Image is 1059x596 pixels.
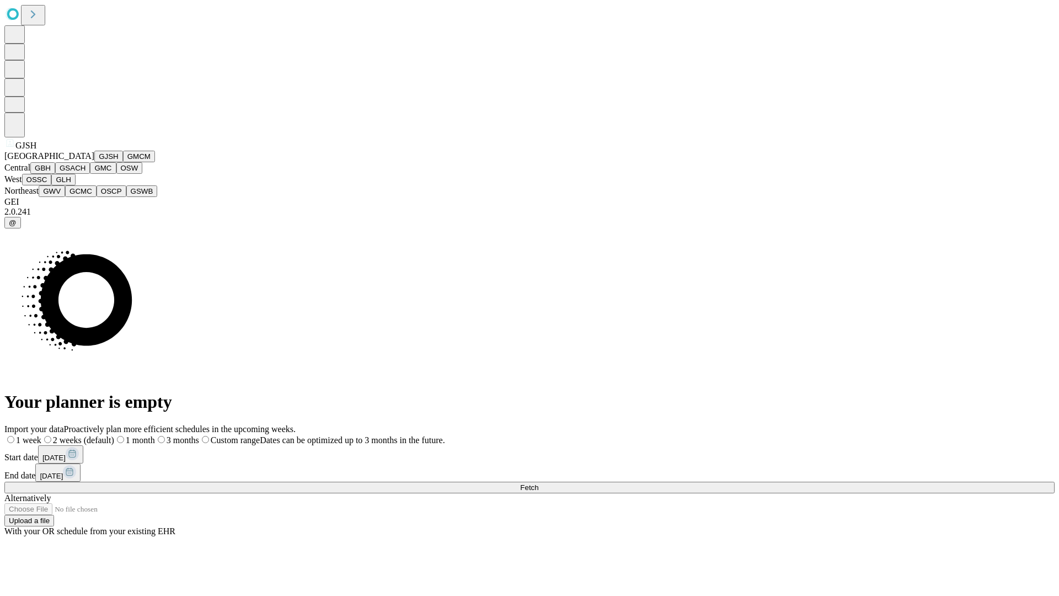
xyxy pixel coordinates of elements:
span: Central [4,163,30,172]
button: GCMC [65,185,97,197]
button: [DATE] [35,464,81,482]
input: Custom rangeDates can be optimized up to 3 months in the future. [202,436,209,443]
span: With your OR schedule from your existing EHR [4,526,175,536]
span: Fetch [520,483,538,492]
span: @ [9,219,17,227]
div: End date [4,464,1055,482]
span: Dates can be optimized up to 3 months in the future. [260,435,445,445]
button: GSACH [55,162,90,174]
span: Northeast [4,186,39,195]
button: [DATE] [38,445,83,464]
button: GSWB [126,185,158,197]
button: GMCM [123,151,155,162]
span: 2 weeks (default) [53,435,114,445]
span: [DATE] [42,454,66,462]
button: GMC [90,162,116,174]
span: Alternatively [4,493,51,503]
button: GBH [30,162,55,174]
span: Import your data [4,424,64,434]
input: 3 months [158,436,165,443]
span: [DATE] [40,472,63,480]
span: 1 month [126,435,155,445]
span: GJSH [15,141,36,150]
button: OSCP [97,185,126,197]
button: Upload a file [4,515,54,526]
input: 2 weeks (default) [44,436,51,443]
span: 3 months [167,435,199,445]
div: GEI [4,197,1055,207]
div: Start date [4,445,1055,464]
button: Fetch [4,482,1055,493]
button: GJSH [94,151,123,162]
button: GWV [39,185,65,197]
button: @ [4,217,21,228]
h1: Your planner is empty [4,392,1055,412]
span: [GEOGRAPHIC_DATA] [4,151,94,161]
div: 2.0.241 [4,207,1055,217]
span: Proactively plan more efficient schedules in the upcoming weeks. [64,424,296,434]
input: 1 month [117,436,124,443]
input: 1 week [7,436,14,443]
span: West [4,174,22,184]
span: Custom range [211,435,260,445]
button: OSW [116,162,143,174]
button: GLH [51,174,75,185]
span: 1 week [16,435,41,445]
button: OSSC [22,174,52,185]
